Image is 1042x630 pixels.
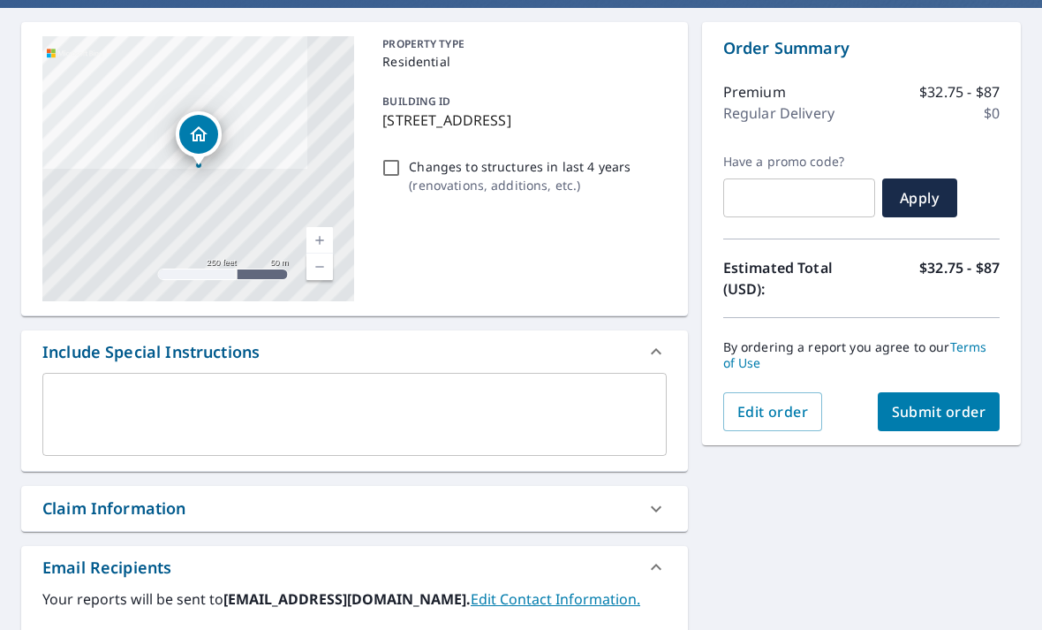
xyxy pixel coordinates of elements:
[382,52,659,71] p: Residential
[42,497,186,520] div: Claim Information
[723,339,1000,371] p: By ordering a report you agree to our
[892,402,986,421] span: Submit order
[723,154,875,170] label: Have a promo code?
[723,102,834,124] p: Regular Delivery
[42,588,667,610] label: Your reports will be sent to
[984,102,1000,124] p: $0
[42,556,171,580] div: Email Recipients
[21,486,688,531] div: Claim Information
[409,157,630,176] p: Changes to structures in last 4 years
[176,111,222,166] div: Dropped pin, building 1, Residential property, 512 Kenwick Dr Syracuse, NY 13208
[306,254,333,280] a: Current Level 17, Zoom Out
[382,94,450,109] p: BUILDING ID
[896,188,943,208] span: Apply
[382,36,659,52] p: PROPERTY TYPE
[42,340,260,364] div: Include Special Instructions
[21,330,688,373] div: Include Special Instructions
[471,589,640,609] a: EditContactInfo
[919,257,1000,300] p: $32.75 - $87
[306,227,333,254] a: Current Level 17, Zoom In
[723,257,862,300] p: Estimated Total (USD):
[21,546,688,588] div: Email Recipients
[878,392,1000,431] button: Submit order
[223,589,471,609] b: [EMAIL_ADDRESS][DOMAIN_NAME].
[723,36,1000,60] p: Order Summary
[919,81,1000,102] p: $32.75 - $87
[723,81,786,102] p: Premium
[409,176,630,194] p: ( renovations, additions, etc. )
[737,402,809,421] span: Edit order
[723,338,987,371] a: Terms of Use
[382,110,659,131] p: [STREET_ADDRESS]
[882,178,957,217] button: Apply
[723,392,823,431] button: Edit order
